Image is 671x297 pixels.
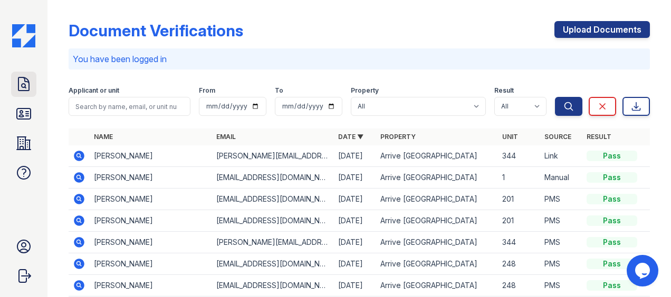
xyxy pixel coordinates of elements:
[69,97,190,116] input: Search by name, email, or unit number
[376,253,498,275] td: Arrive [GEOGRAPHIC_DATA]
[376,145,498,167] td: Arrive [GEOGRAPHIC_DATA]
[69,21,243,40] div: Document Verifications
[376,232,498,253] td: Arrive [GEOGRAPHIC_DATA]
[199,86,215,95] label: From
[90,275,212,296] td: [PERSON_NAME]
[334,167,376,189] td: [DATE]
[376,275,498,296] td: Arrive [GEOGRAPHIC_DATA]
[376,189,498,210] td: Arrive [GEOGRAPHIC_DATA]
[376,167,498,189] td: Arrive [GEOGRAPHIC_DATA]
[73,53,646,65] p: You have been logged in
[212,189,334,210] td: [EMAIL_ADDRESS][DOMAIN_NAME]
[498,232,540,253] td: 344
[351,86,379,95] label: Property
[587,172,637,183] div: Pass
[334,275,376,296] td: [DATE]
[380,133,416,141] a: Property
[334,253,376,275] td: [DATE]
[498,275,540,296] td: 248
[498,189,540,210] td: 201
[587,215,637,226] div: Pass
[494,86,514,95] label: Result
[540,167,582,189] td: Manual
[540,145,582,167] td: Link
[338,133,363,141] a: Date ▼
[334,189,376,210] td: [DATE]
[12,24,35,47] img: CE_Icon_Blue-c292c112584629df590d857e76928e9f676e5b41ef8f769ba2f05ee15b207248.png
[90,210,212,232] td: [PERSON_NAME]
[502,133,518,141] a: Unit
[498,145,540,167] td: 344
[90,167,212,189] td: [PERSON_NAME]
[334,210,376,232] td: [DATE]
[334,145,376,167] td: [DATE]
[90,253,212,275] td: [PERSON_NAME]
[587,133,611,141] a: Result
[90,232,212,253] td: [PERSON_NAME]
[212,145,334,167] td: [PERSON_NAME][EMAIL_ADDRESS][DOMAIN_NAME]
[587,237,637,247] div: Pass
[212,167,334,189] td: [EMAIL_ADDRESS][DOMAIN_NAME]
[212,232,334,253] td: [PERSON_NAME][EMAIL_ADDRESS][DOMAIN_NAME]
[498,167,540,189] td: 1
[69,86,119,95] label: Applicant or unit
[90,189,212,210] td: [PERSON_NAME]
[498,253,540,275] td: 248
[587,280,637,291] div: Pass
[376,210,498,232] td: Arrive [GEOGRAPHIC_DATA]
[540,275,582,296] td: PMS
[627,255,660,286] iframe: chat widget
[540,232,582,253] td: PMS
[212,275,334,296] td: [EMAIL_ADDRESS][DOMAIN_NAME]
[212,210,334,232] td: [EMAIL_ADDRESS][DOMAIN_NAME]
[587,151,637,161] div: Pass
[540,189,582,210] td: PMS
[275,86,283,95] label: To
[544,133,571,141] a: Source
[498,210,540,232] td: 201
[90,145,212,167] td: [PERSON_NAME]
[540,210,582,232] td: PMS
[94,133,113,141] a: Name
[212,253,334,275] td: [EMAIL_ADDRESS][DOMAIN_NAME]
[334,232,376,253] td: [DATE]
[540,253,582,275] td: PMS
[216,133,236,141] a: Email
[587,259,637,269] div: Pass
[587,194,637,204] div: Pass
[554,21,650,38] a: Upload Documents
